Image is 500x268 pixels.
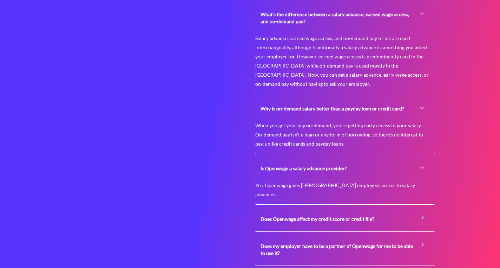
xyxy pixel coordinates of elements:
div: Yes, Openwage gives [DEMOGRAPHIC_DATA] employees access to salary advances. [255,181,435,204]
div: Salary advance, earned wage access, and on-demand pay terms are used interchangeably, although tr... [255,34,435,94]
a: Does Openwage affect my credit score or credit file? [261,210,429,228]
a: What's the difference between a salary advance, earned wage access, and on-demand pay? [261,6,429,30]
a: Does my employer have to be a partner of Openwage for me to be able to use it? [261,237,429,262]
a: Is Openwage a salary advance provider? [261,160,429,177]
div: When you get your pay on-demand, you're getting early access to your salary. On-demand pay isn't ... [255,121,435,154]
a: Why is on-demand salary better than a payday loan or credit card? [261,100,429,117]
